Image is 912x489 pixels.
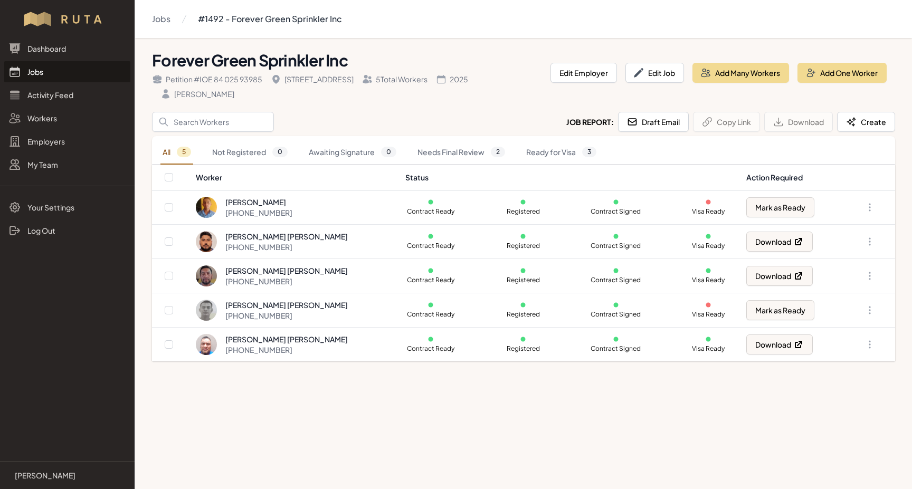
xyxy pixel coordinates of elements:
h2: Job Report: [566,117,614,127]
button: Edit Job [625,63,684,83]
a: Activity Feed [4,84,130,106]
p: Visa Ready [683,276,734,284]
div: 5 Total Workers [362,74,427,84]
div: Worker [196,172,393,183]
span: 0 [381,147,396,157]
img: Workflow [22,11,112,27]
button: Create [837,112,895,132]
span: 5 [177,147,191,157]
div: [PERSON_NAME] [160,89,234,99]
button: Download [764,112,833,132]
a: Employers [4,131,130,152]
a: Dashboard [4,38,130,59]
h1: Forever Green Sprinkler Inc [152,51,542,70]
p: Contract Ready [405,207,456,216]
a: Your Settings [4,197,130,218]
a: Not Registered [210,140,290,165]
th: Action Required [740,165,843,190]
p: Visa Ready [683,207,734,216]
nav: Breadcrumb [152,8,342,30]
div: [PERSON_NAME] [PERSON_NAME] [225,300,348,310]
p: Contract Signed [591,242,641,250]
p: Contract Ready [405,344,456,353]
p: Contract Signed [591,310,641,319]
p: Registered [498,207,548,216]
div: [PHONE_NUMBER] [225,207,292,218]
p: Contract Ready [405,276,456,284]
a: [PERSON_NAME] [8,470,126,481]
div: [PHONE_NUMBER] [225,242,348,252]
a: Workers [4,108,130,129]
nav: Tabs [152,140,895,165]
div: [STREET_ADDRESS] [271,74,354,84]
p: Registered [498,242,548,250]
button: Add One Worker [797,63,887,83]
div: [PERSON_NAME] [PERSON_NAME] [225,334,348,344]
div: 2025 [436,74,468,84]
button: Mark as Ready [746,197,814,217]
a: Ready for Visa [524,140,598,165]
a: My Team [4,154,130,175]
p: [PERSON_NAME] [15,470,75,481]
div: [PHONE_NUMBER] [225,310,348,321]
div: Petition # IOE 84 025 93985 [152,74,262,84]
a: #1492 - Forever Green Sprinkler Inc [198,8,342,30]
a: Jobs [4,61,130,82]
button: Download [746,232,813,252]
p: Visa Ready [683,310,734,319]
button: Mark as Ready [746,300,814,320]
a: All [160,140,193,165]
th: Status [399,165,740,190]
p: Registered [498,310,548,319]
div: [PERSON_NAME] [PERSON_NAME] [225,231,348,242]
div: [PHONE_NUMBER] [225,276,348,286]
button: Edit Employer [550,63,617,83]
p: Visa Ready [683,344,734,353]
p: Contract Ready [405,242,456,250]
button: Download [746,266,813,286]
div: [PERSON_NAME] [225,197,292,207]
button: Draft Email [618,112,689,132]
p: Registered [498,276,548,284]
span: 0 [272,147,288,157]
a: Needs Final Review [415,140,507,165]
input: Search Workers [152,112,274,132]
p: Registered [498,344,548,353]
span: 3 [582,147,596,157]
button: Copy Link [693,112,760,132]
p: Visa Ready [683,242,734,250]
p: Contract Signed [591,207,641,216]
div: [PHONE_NUMBER] [225,344,348,355]
p: Contract Signed [591,276,641,284]
button: Add Many Workers [692,63,789,83]
span: 2 [491,147,505,157]
a: Log Out [4,220,130,241]
a: Awaiting Signature [307,140,398,165]
p: Contract Ready [405,310,456,319]
a: Jobs [152,8,170,30]
p: Contract Signed [591,344,641,353]
div: [PERSON_NAME] [PERSON_NAME] [225,265,348,276]
button: Download [746,334,813,354]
